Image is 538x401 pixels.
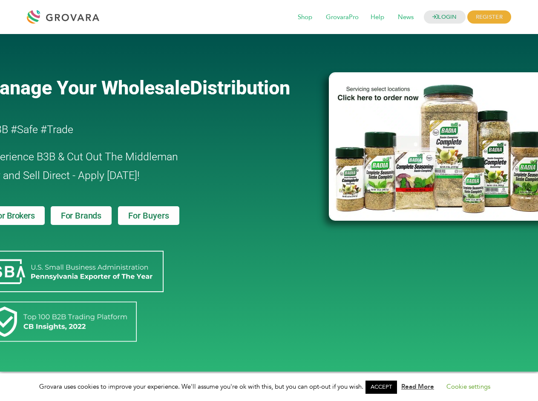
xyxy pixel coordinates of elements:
[320,9,365,26] span: GrovaraPro
[190,77,290,99] span: Distribution
[392,13,420,22] a: News
[61,211,101,220] span: For Brands
[39,382,499,391] span: Grovara uses cookies to improve your experience. We'll assume you're ok with this, but you can op...
[365,13,390,22] a: Help
[365,9,390,26] span: Help
[424,11,466,24] a: LOGIN
[446,382,490,391] a: Cookie settings
[467,11,511,24] span: REGISTER
[320,13,365,22] a: GrovaraPro
[401,382,434,391] a: Read More
[292,13,318,22] a: Shop
[51,206,112,225] a: For Brands
[292,9,318,26] span: Shop
[128,211,169,220] span: For Buyers
[118,206,179,225] a: For Buyers
[365,381,397,394] a: ACCEPT
[392,9,420,26] span: News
